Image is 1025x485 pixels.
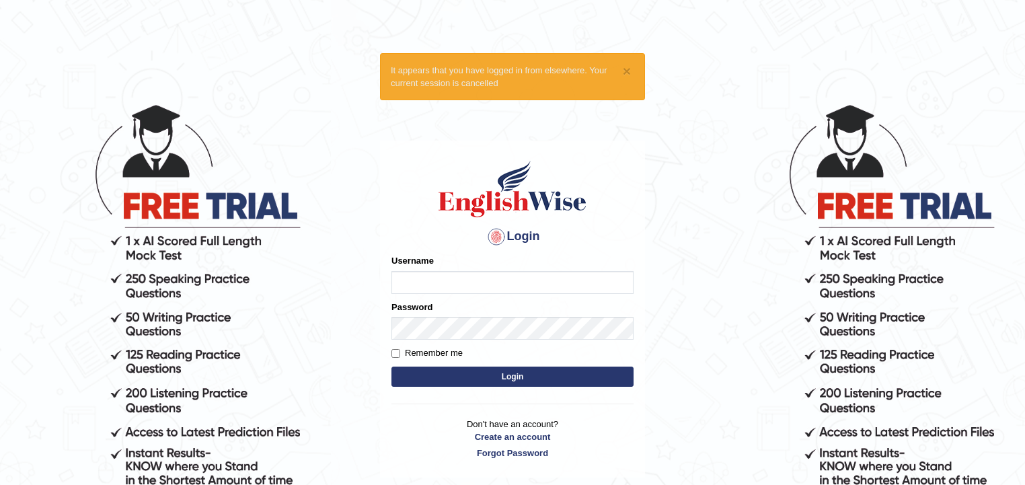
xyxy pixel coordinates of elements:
p: Don't have an account? [391,418,634,459]
a: Forgot Password [391,447,634,459]
label: Username [391,254,434,267]
label: Password [391,301,432,313]
button: × [623,64,631,78]
a: Create an account [391,431,634,443]
label: Remember me [391,346,463,360]
div: It appears that you have logged in from elsewhere. Your current session is cancelled [380,53,645,100]
button: Login [391,367,634,387]
h4: Login [391,226,634,248]
img: Logo of English Wise sign in for intelligent practice with AI [436,159,589,219]
input: Remember me [391,349,400,358]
